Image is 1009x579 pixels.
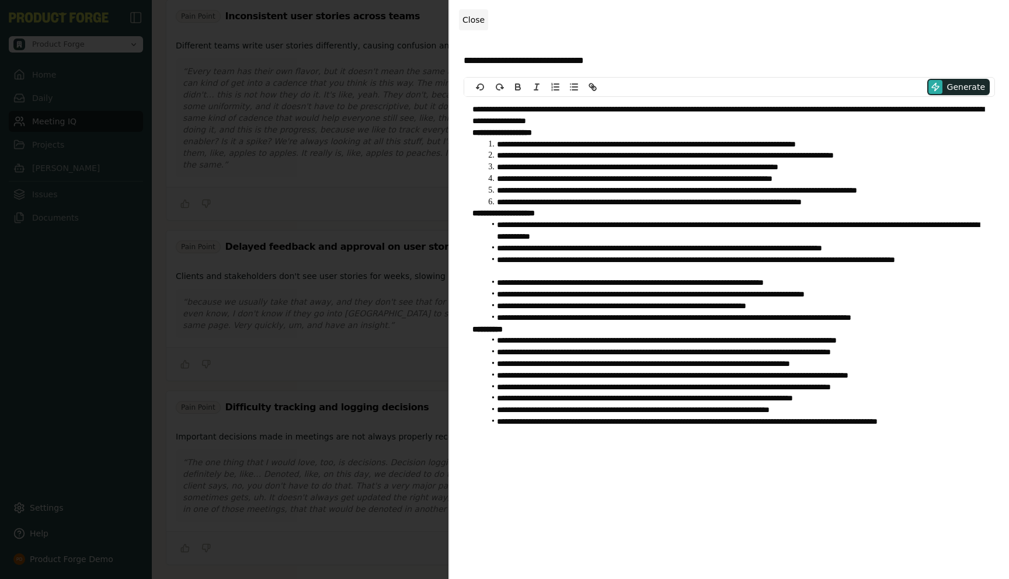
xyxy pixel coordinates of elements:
[584,80,601,94] button: Link
[510,80,526,94] button: Bold
[927,79,990,95] button: Generate
[566,80,582,94] button: Bullet
[947,81,985,93] span: Generate
[459,9,488,30] button: Close
[462,15,485,25] span: Close
[472,80,489,94] button: undo
[547,80,563,94] button: Ordered
[528,80,545,94] button: Italic
[491,80,507,94] button: redo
